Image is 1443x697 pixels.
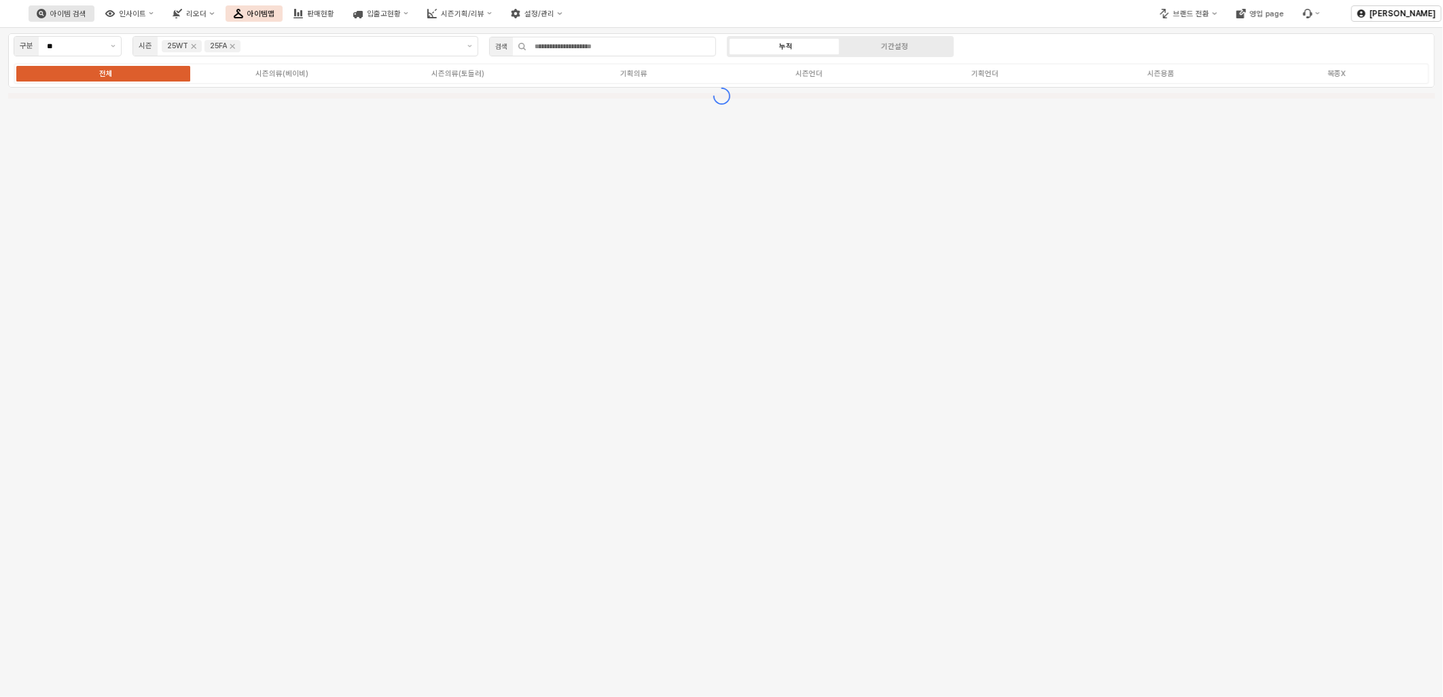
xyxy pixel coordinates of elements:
[191,43,196,49] div: Remove 25WT
[796,69,823,78] div: 시즌언더
[1295,5,1328,22] div: 버그 제보 및 기능 개선 요청
[1152,5,1225,22] button: 브랜드 전환
[1073,68,1249,79] label: 시즌용품
[367,10,401,18] div: 입출고현황
[1328,69,1346,78] div: 복종X
[1173,10,1209,18] div: 브랜드 전환
[546,68,721,79] label: 기획의류
[167,40,188,52] div: 25WT
[97,5,162,22] button: 인사이트
[1228,5,1292,22] button: 영업 page
[495,41,507,52] div: 검색
[462,37,478,56] button: 제안 사항 표시
[285,5,342,22] button: 판매현황
[194,68,370,79] label: 시즌의류(베이비)
[897,68,1073,79] label: 기획언더
[1370,8,1436,19] p: [PERSON_NAME]
[345,5,416,22] button: 입출고현황
[1147,69,1175,78] div: 시즌용품
[164,5,222,22] button: 리오더
[139,40,152,52] div: 시즌
[441,10,484,18] div: 시즌기획/리뷰
[20,40,33,52] div: 구분
[230,43,235,49] div: Remove 25FA
[105,37,121,56] button: 제안 사항 표시
[431,69,484,78] div: 시즌의류(토들러)
[620,69,647,78] div: 기획의류
[881,42,908,51] div: 기간설정
[503,5,570,22] button: 설정/관리
[186,10,207,18] div: 리오더
[255,69,308,78] div: 시즌의류(베이비)
[210,40,227,52] div: 25FA
[18,68,194,79] label: 전체
[99,69,113,78] div: 전체
[524,10,554,18] div: 설정/관리
[721,68,897,79] label: 시즌언더
[1249,68,1425,79] label: 복종X
[1351,5,1442,22] button: [PERSON_NAME]
[50,10,86,18] div: 아이템 검색
[307,10,334,18] div: 판매현황
[779,42,793,51] div: 누적
[972,69,999,78] div: 기획언더
[840,41,949,52] label: 기간설정
[1250,10,1284,18] div: 영업 page
[247,10,274,18] div: 아이템맵
[732,41,840,52] label: 누적
[226,5,283,22] button: 아이템맵
[29,5,94,22] button: 아이템 검색
[419,5,500,22] button: 시즌기획/리뷰
[119,10,146,18] div: 인사이트
[370,68,546,79] label: 시즌의류(토들러)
